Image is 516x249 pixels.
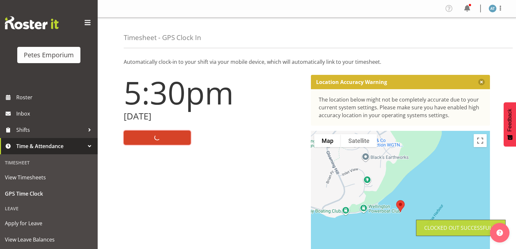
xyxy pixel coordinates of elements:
span: Roster [16,92,94,102]
button: Toggle fullscreen view [474,134,487,147]
div: Timesheet [2,156,96,169]
img: help-xxl-2.png [496,229,503,236]
span: View Leave Balances [5,235,93,244]
div: Leave [2,202,96,215]
span: GPS Time Clock [5,189,93,199]
button: Close message [478,79,485,85]
a: Apply for Leave [2,215,96,231]
h2: [DATE] [124,111,303,121]
span: Shifts [16,125,85,135]
span: Apply for Leave [5,218,93,228]
p: Location Accuracy Warning [316,79,387,85]
span: Time & Attendance [16,141,85,151]
span: Inbox [16,109,94,118]
a: View Timesheets [2,169,96,186]
a: GPS Time Clock [2,186,96,202]
button: Show satellite imagery [341,134,377,147]
a: View Leave Balances [2,231,96,248]
p: Automatically clock-in to your shift via your mobile device, which will automatically link to you... [124,58,490,66]
button: Feedback - Show survey [504,102,516,146]
h4: Timesheet - GPS Clock In [124,34,201,41]
button: Show street map [314,134,341,147]
img: Rosterit website logo [5,16,59,29]
span: View Timesheets [5,173,93,182]
div: Clocked out Successfully [424,224,497,232]
div: The location below might not be completely accurate due to your current system settings. Please m... [319,96,482,119]
div: Petes Emporium [24,50,74,60]
img: alex-micheal-taniwha5364.jpg [489,5,496,12]
h1: 5:30pm [124,75,303,110]
span: Feedback [507,109,513,131]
